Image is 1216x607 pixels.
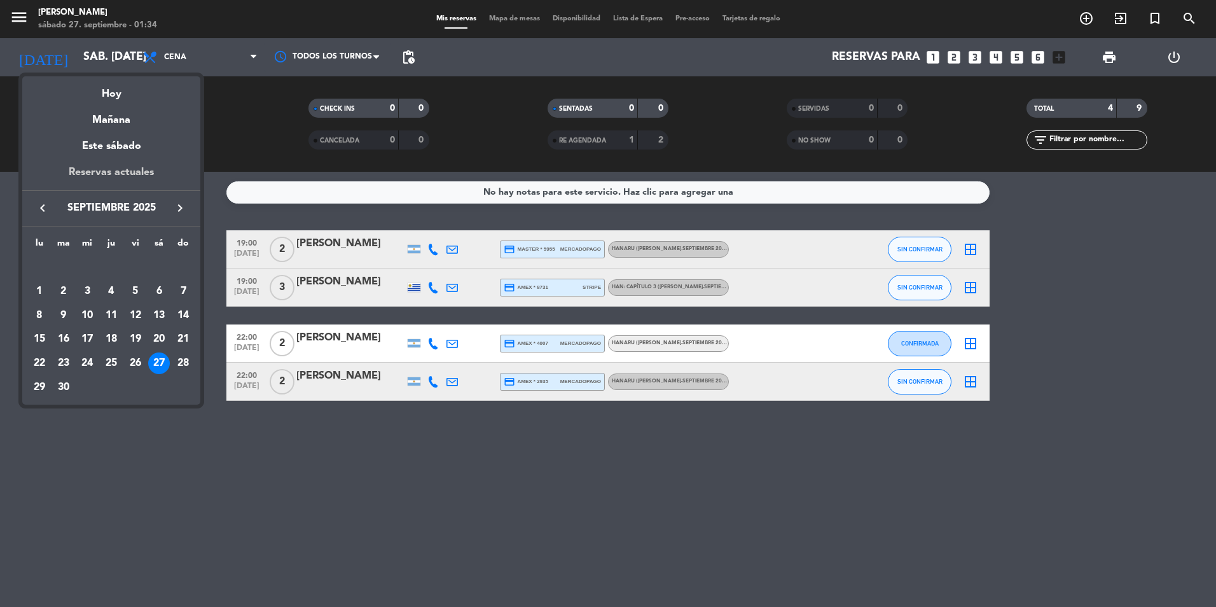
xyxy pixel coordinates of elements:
div: 7 [172,281,194,302]
div: 28 [172,352,194,374]
td: 20 de septiembre de 2025 [148,327,172,351]
div: 15 [29,328,50,350]
div: 19 [125,328,146,350]
button: keyboard_arrow_right [169,200,191,216]
div: 14 [172,305,194,326]
td: 28 de septiembre de 2025 [171,351,195,375]
div: 13 [148,305,170,326]
td: 6 de septiembre de 2025 [148,279,172,303]
td: 24 de septiembre de 2025 [75,351,99,375]
div: 8 [29,305,50,326]
td: 19 de septiembre de 2025 [123,327,148,351]
div: 6 [148,281,170,302]
th: martes [52,236,76,256]
td: 27 de septiembre de 2025 [148,351,172,375]
td: 22 de septiembre de 2025 [27,351,52,375]
td: 23 de septiembre de 2025 [52,351,76,375]
div: 16 [53,328,74,350]
td: 30 de septiembre de 2025 [52,375,76,400]
td: 9 de septiembre de 2025 [52,303,76,328]
td: 17 de septiembre de 2025 [75,327,99,351]
div: 20 [148,328,170,350]
div: 26 [125,352,146,374]
div: Este sábado [22,129,200,164]
i: keyboard_arrow_left [35,200,50,216]
td: 10 de septiembre de 2025 [75,303,99,328]
th: miércoles [75,236,99,256]
div: 23 [53,352,74,374]
div: 30 [53,377,74,398]
i: keyboard_arrow_right [172,200,188,216]
div: 12 [125,305,146,326]
div: Reservas actuales [22,164,200,190]
td: 29 de septiembre de 2025 [27,375,52,400]
div: 5 [125,281,146,302]
td: 2 de septiembre de 2025 [52,279,76,303]
div: 22 [29,352,50,374]
td: 18 de septiembre de 2025 [99,327,123,351]
div: 24 [76,352,98,374]
div: Mañana [22,102,200,129]
div: 4 [100,281,122,302]
td: 8 de septiembre de 2025 [27,303,52,328]
div: 27 [148,352,170,374]
div: 2 [53,281,74,302]
td: 15 de septiembre de 2025 [27,327,52,351]
td: 4 de septiembre de 2025 [99,279,123,303]
div: 10 [76,305,98,326]
td: 5 de septiembre de 2025 [123,279,148,303]
td: 7 de septiembre de 2025 [171,279,195,303]
th: lunes [27,236,52,256]
div: 18 [100,328,122,350]
button: keyboard_arrow_left [31,200,54,216]
td: 3 de septiembre de 2025 [75,279,99,303]
div: 3 [76,281,98,302]
td: 14 de septiembre de 2025 [171,303,195,328]
div: 21 [172,328,194,350]
td: 11 de septiembre de 2025 [99,303,123,328]
div: 11 [100,305,122,326]
td: 1 de septiembre de 2025 [27,279,52,303]
div: 9 [53,305,74,326]
th: jueves [99,236,123,256]
div: 17 [76,328,98,350]
td: 13 de septiembre de 2025 [148,303,172,328]
td: 12 de septiembre de 2025 [123,303,148,328]
td: 25 de septiembre de 2025 [99,351,123,375]
td: 26 de septiembre de 2025 [123,351,148,375]
td: 21 de septiembre de 2025 [171,327,195,351]
div: 29 [29,377,50,398]
div: 1 [29,281,50,302]
td: 16 de septiembre de 2025 [52,327,76,351]
div: 25 [100,352,122,374]
td: SEP. [27,255,195,279]
span: septiembre 2025 [54,200,169,216]
div: Hoy [22,76,200,102]
th: sábado [148,236,172,256]
th: domingo [171,236,195,256]
th: viernes [123,236,148,256]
